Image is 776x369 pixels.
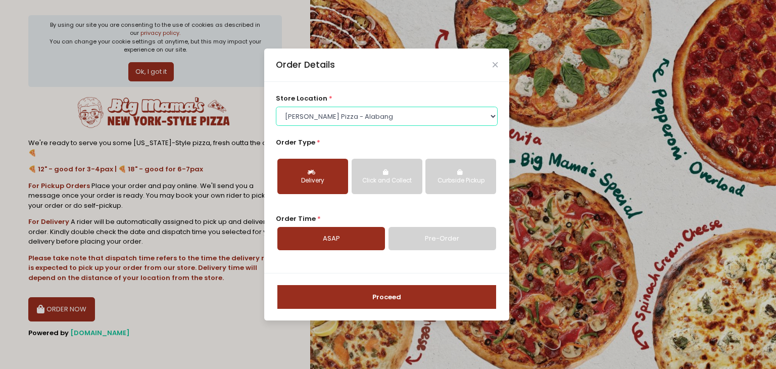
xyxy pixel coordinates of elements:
[493,62,498,67] button: Close
[425,159,496,194] button: Curbside Pickup
[352,159,422,194] button: Click and Collect
[276,94,327,103] span: store location
[277,159,348,194] button: Delivery
[284,176,341,186] div: Delivery
[277,227,385,250] a: ASAP
[389,227,496,250] a: Pre-Order
[277,285,496,309] button: Proceed
[359,176,415,186] div: Click and Collect
[276,214,316,223] span: Order Time
[432,176,489,186] div: Curbside Pickup
[276,137,315,147] span: Order Type
[276,58,335,71] div: Order Details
